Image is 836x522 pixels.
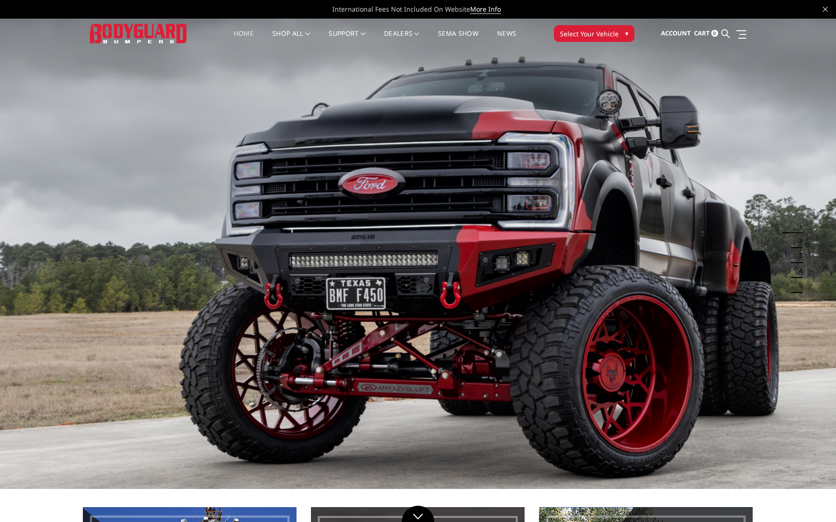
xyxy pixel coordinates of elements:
[384,30,419,48] a: Dealers
[438,30,479,48] a: SEMA Show
[272,30,310,48] a: shop all
[234,30,254,48] a: Home
[694,29,710,37] span: Cart
[90,24,188,43] img: BODYGUARD BUMPERS
[470,5,501,14] a: More Info
[793,218,802,233] button: 1 of 5
[554,25,634,42] button: Select Your Vehicle
[694,21,718,46] a: Cart 0
[661,29,691,37] span: Account
[793,278,802,293] button: 5 of 5
[793,233,802,248] button: 2 of 5
[793,248,802,263] button: 3 of 5
[661,21,691,46] a: Account
[793,263,802,278] button: 4 of 5
[560,29,619,39] span: Select Your Vehicle
[711,30,718,37] span: 0
[625,28,628,38] span: ▾
[402,506,434,522] a: Click to Down
[329,30,365,48] a: Support
[497,30,516,48] a: News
